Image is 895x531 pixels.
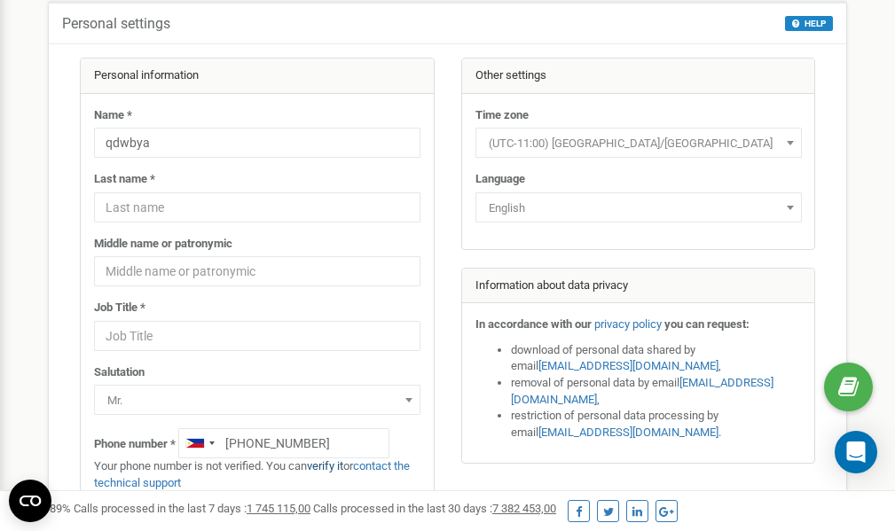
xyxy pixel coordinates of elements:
[511,408,802,441] li: restriction of personal data processing by email .
[307,459,343,472] a: verify it
[482,196,796,221] span: English
[538,426,718,439] a: [EMAIL_ADDRESS][DOMAIN_NAME]
[511,376,773,406] a: [EMAIL_ADDRESS][DOMAIN_NAME]
[94,321,420,351] input: Job Title
[178,428,389,458] input: +1-800-555-55-55
[247,502,310,515] u: 1 745 115,00
[94,192,420,223] input: Last name
[94,385,420,415] span: Mr.
[835,431,877,473] div: Open Intercom Messenger
[94,364,145,381] label: Salutation
[313,502,556,515] span: Calls processed in the last 30 days :
[492,502,556,515] u: 7 382 453,00
[475,317,592,331] strong: In accordance with our
[482,131,796,156] span: (UTC-11:00) Pacific/Midway
[94,171,155,188] label: Last name *
[94,256,420,286] input: Middle name or patronymic
[462,59,815,94] div: Other settings
[94,436,176,453] label: Phone number *
[62,16,170,32] h5: Personal settings
[94,128,420,158] input: Name
[179,429,220,457] div: Telephone country code
[9,480,51,522] button: Open CMP widget
[664,317,750,331] strong: you can request:
[94,459,410,489] a: contact the technical support
[94,236,232,253] label: Middle name or patronymic
[475,107,529,124] label: Time zone
[94,458,420,491] p: Your phone number is not verified. You can or
[94,107,132,124] label: Name *
[475,128,802,158] span: (UTC-11:00) Pacific/Midway
[594,317,662,331] a: privacy policy
[94,300,145,316] label: Job Title *
[81,59,434,94] div: Personal information
[538,359,718,372] a: [EMAIL_ADDRESS][DOMAIN_NAME]
[462,269,815,304] div: Information about data privacy
[74,502,310,515] span: Calls processed in the last 7 days :
[785,16,833,31] button: HELP
[511,375,802,408] li: removal of personal data by email ,
[475,192,802,223] span: English
[511,342,802,375] li: download of personal data shared by email ,
[100,388,414,413] span: Mr.
[475,171,525,188] label: Language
